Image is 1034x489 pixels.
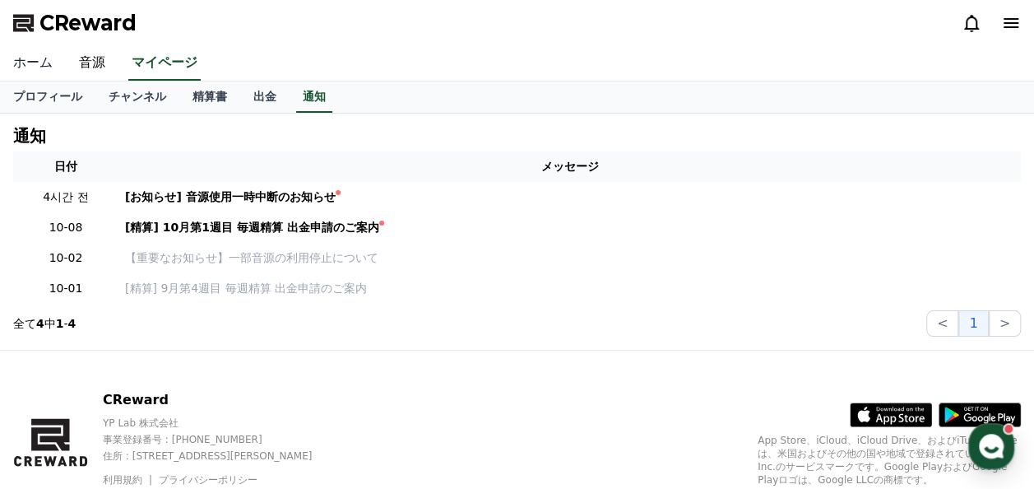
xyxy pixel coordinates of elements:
[128,46,201,81] a: マイページ
[13,127,46,145] h4: 通知
[103,417,341,430] p: YP Lab 株式会社
[179,81,240,113] a: 精算書
[296,81,332,113] a: 通知
[36,317,44,330] strong: 4
[20,189,112,206] p: 4시간 전
[125,189,1014,206] a: [お知らせ] 音源使用一時中断のお知らせ
[125,219,1014,236] a: [精算] 10月第1週目 毎週精算 出金申請のご案内
[137,378,185,391] span: Messages
[13,315,76,332] p: 全て 中 -
[118,151,1021,182] th: メッセージ
[159,474,257,486] a: プライバシーポリシー
[758,434,1021,487] p: App Store、iCloud、iCloud Drive、およびiTunes Storeは、米国およびその他の国や地域で登録されているApple Inc.のサービスマークです。Google P...
[125,249,1014,267] a: 【重要なお知らせ】一部音源の利用停止について
[989,310,1021,337] button: >
[240,81,290,113] a: 出金
[212,352,316,394] a: Settings
[5,352,109,394] a: Home
[20,249,112,267] p: 10-02
[13,151,118,182] th: 日付
[125,280,1014,297] a: [精算] 9月第4週目 毎週精算 出金申請のご案内
[958,310,988,337] button: 1
[926,310,958,337] button: <
[103,433,341,446] p: 事業登録番号 : [PHONE_NUMBER]
[103,449,341,463] p: 住所 : [STREET_ADDRESS][PERSON_NAME]
[20,219,112,236] p: 10-08
[103,390,341,410] p: CReward
[103,474,155,486] a: 利用規約
[56,317,64,330] strong: 1
[95,81,179,113] a: チャンネル
[66,46,118,81] a: 音源
[125,189,336,206] div: [お知らせ] 音源使用一時中断のお知らせ
[109,352,212,394] a: Messages
[42,377,71,390] span: Home
[20,280,112,297] p: 10-01
[243,377,284,390] span: Settings
[13,10,137,36] a: CReward
[68,317,77,330] strong: 4
[39,10,137,36] span: CReward
[125,219,379,236] div: [精算] 10月第1週目 毎週精算 出金申請のご案内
